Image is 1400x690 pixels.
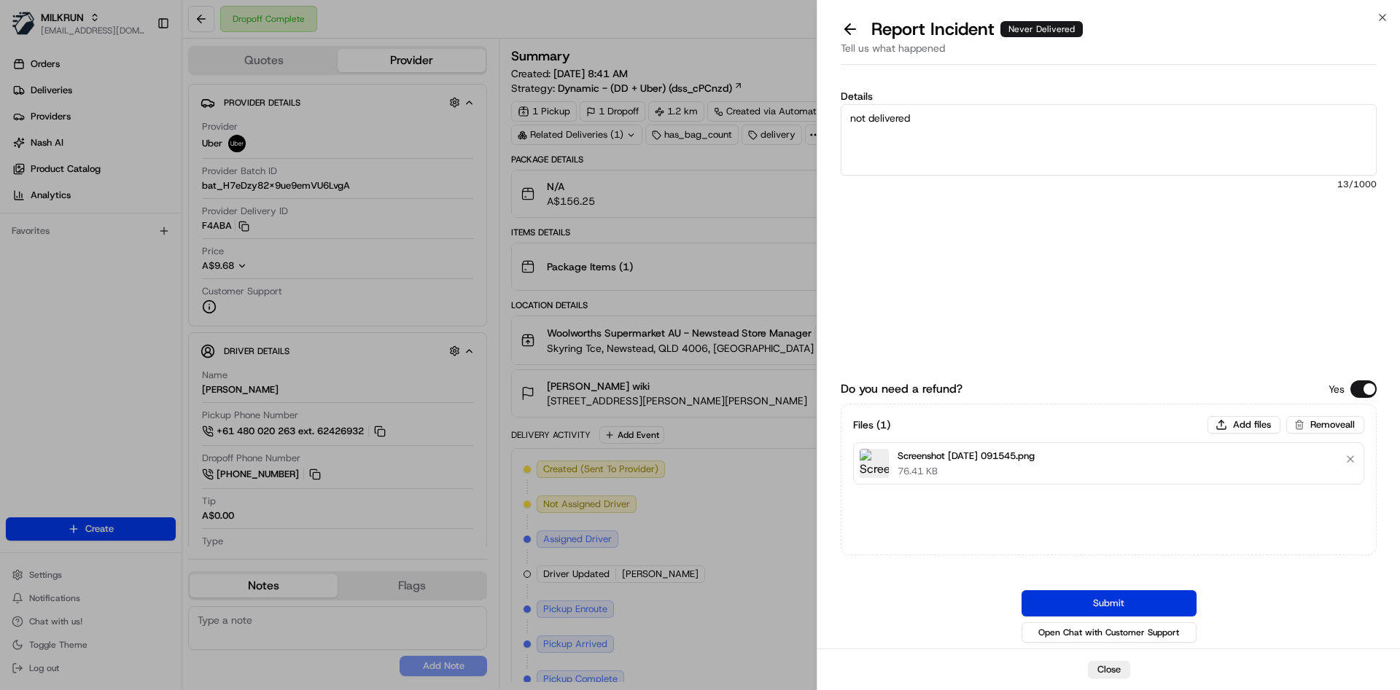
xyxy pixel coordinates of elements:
[1286,416,1364,434] button: Removeall
[898,465,1035,478] p: 76.41 KB
[860,449,889,478] img: Screenshot 2025-08-17 091545.png
[1000,21,1083,37] div: Never Delivered
[841,380,962,398] label: Do you need a refund?
[1329,382,1345,396] p: Yes
[1207,416,1280,434] button: Add files
[1022,590,1197,616] button: Submit
[1022,622,1197,643] button: Open Chat with Customer Support
[898,449,1035,463] p: Screenshot [DATE] 091545.png
[841,179,1377,190] span: 13 /1000
[841,91,1377,101] label: Details
[1088,661,1130,678] button: Close
[853,417,890,432] h3: Files ( 1 )
[841,41,1377,65] div: Tell us what happened
[841,104,1377,176] textarea: not delivered
[871,17,1083,41] p: Report Incident
[1340,449,1361,469] button: Remove file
